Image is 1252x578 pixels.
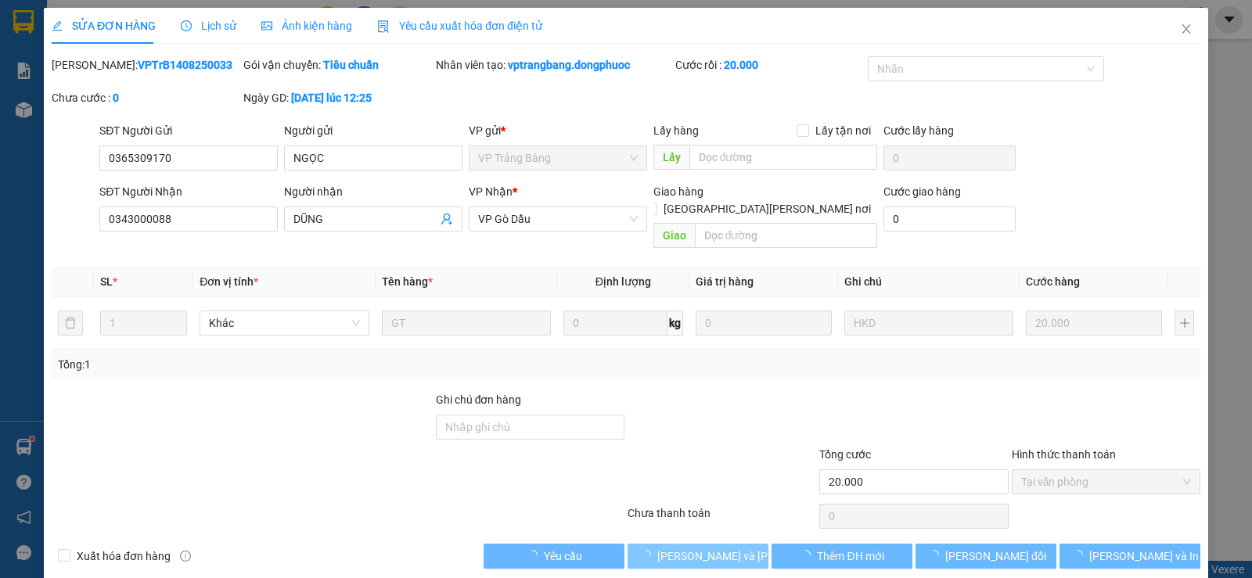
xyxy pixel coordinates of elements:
[1072,550,1089,561] span: loading
[5,113,95,123] span: In ngày:
[817,547,883,565] span: Thêm ĐH mới
[653,223,695,248] span: Giao
[819,448,871,461] span: Tổng cước
[469,122,647,139] div: VP gửi
[667,311,683,336] span: kg
[124,70,192,79] span: Hotline: 19001152
[657,547,869,565] span: [PERSON_NAME] và [PERSON_NAME] hàng
[883,206,1016,232] input: Cước giao hàng
[52,20,156,32] span: SỬA ĐƠN HÀNG
[436,415,624,440] input: Ghi chú đơn hàng
[1012,448,1116,461] label: Hình thức thanh toán
[377,20,542,32] span: Yêu cầu xuất hóa đơn điện tử
[323,59,379,71] b: Tiêu chuẩn
[478,207,638,231] span: VP Gò Dầu
[640,550,657,561] span: loading
[653,145,689,170] span: Lấy
[883,185,961,198] label: Cước giao hàng
[382,311,551,336] input: VD: Bàn, Ghế
[377,20,390,33] img: icon
[527,550,544,561] span: loading
[124,47,215,66] span: 01 Võ Văn Truyện, KP.1, Phường 2
[284,183,462,200] div: Người nhận
[441,213,453,225] span: user-add
[696,275,754,288] span: Giá trị hàng
[284,122,462,139] div: Người gửi
[1021,470,1191,494] span: Tại văn phòng
[52,89,240,106] div: Chưa cước :
[724,59,758,71] b: 20.000
[5,101,165,110] span: [PERSON_NAME]:
[382,275,433,288] span: Tên hàng
[653,124,699,137] span: Lấy hàng
[916,544,1056,569] button: [PERSON_NAME] đổi
[99,122,278,139] div: SĐT Người Gửi
[689,145,878,170] input: Dọc đường
[544,547,582,565] span: Yêu cầu
[200,275,258,288] span: Đơn vị tính
[209,311,359,335] span: Khác
[243,56,432,74] div: Gói vận chuyển:
[508,59,630,71] b: vptrangbang.dongphuoc
[58,356,484,373] div: Tổng: 1
[180,551,191,562] span: info-circle
[1175,311,1194,336] button: plus
[695,223,878,248] input: Dọc đường
[1089,547,1199,565] span: [PERSON_NAME] và In
[928,550,945,561] span: loading
[124,25,210,45] span: Bến xe [GEOGRAPHIC_DATA]
[34,113,95,123] span: 12:24:05 [DATE]
[809,122,877,139] span: Lấy tận nơi
[945,547,1046,565] span: [PERSON_NAME] đổi
[181,20,192,31] span: clock-circle
[469,185,513,198] span: VP Nhận
[478,146,638,170] span: VP Trảng Bàng
[883,124,954,137] label: Cước lấy hàng
[124,9,214,22] strong: ĐỒNG PHƯỚC
[78,99,166,111] span: VPGD1408250026
[772,544,912,569] button: Thêm ĐH mới
[261,20,272,31] span: picture
[883,145,1016,171] input: Cước lấy hàng
[436,56,673,74] div: Nhân viên tạo:
[181,20,236,32] span: Lịch sử
[675,56,864,74] div: Cước rồi :
[52,20,63,31] span: edit
[800,550,817,561] span: loading
[5,9,75,78] img: logo
[436,393,522,406] label: Ghi chú đơn hàng
[99,183,278,200] div: SĐT Người Nhận
[243,89,432,106] div: Ngày GD:
[291,92,372,104] b: [DATE] lúc 12:25
[838,267,1020,297] th: Ghi chú
[1026,311,1162,336] input: 0
[100,275,113,288] span: SL
[626,504,818,532] div: Chưa thanh toán
[628,544,768,569] button: [PERSON_NAME] và [PERSON_NAME] hàng
[696,311,832,336] input: 0
[844,311,1013,336] input: Ghi Chú
[1180,23,1193,35] span: close
[52,56,240,74] div: [PERSON_NAME]:
[42,84,192,97] span: -----------------------------------------
[653,185,703,198] span: Giao hàng
[595,275,651,288] span: Định lượng
[1164,8,1208,52] button: Close
[1060,544,1200,569] button: [PERSON_NAME] và In
[58,311,83,336] button: delete
[138,59,232,71] b: VPTrB1408250033
[657,200,877,217] span: [GEOGRAPHIC_DATA][PERSON_NAME] nơi
[70,547,177,565] span: Xuất hóa đơn hàng
[261,20,352,32] span: Ảnh kiện hàng
[113,92,119,104] b: 0
[1026,275,1080,288] span: Cước hàng
[484,544,624,569] button: Yêu cầu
